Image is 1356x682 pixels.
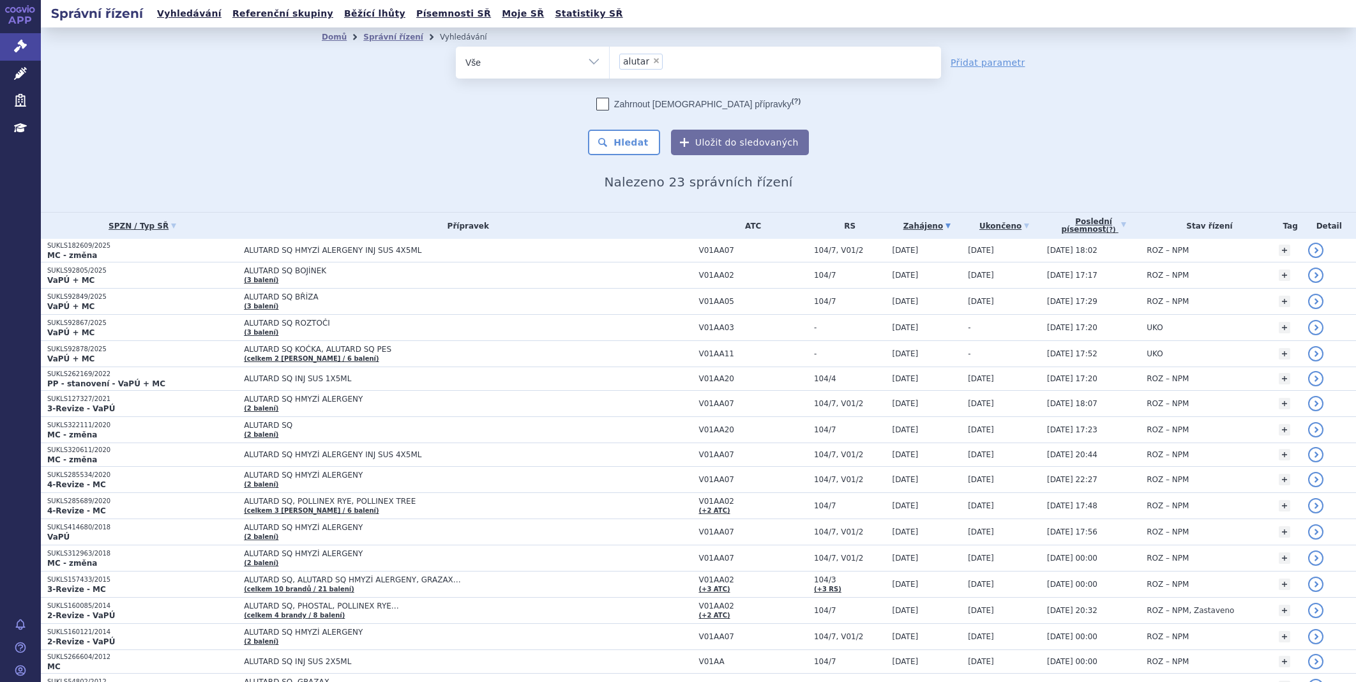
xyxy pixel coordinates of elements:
[47,430,97,439] strong: MC - změna
[244,345,563,354] span: ALUTARD SQ KOČKA, ALUTARD SQ PES
[237,213,692,239] th: Přípravek
[244,523,563,532] span: ALUTARD SQ HMYZÍ ALERGENY
[814,349,886,358] span: -
[1308,577,1323,592] a: detail
[1147,246,1189,255] span: ROZ – NPM
[1147,657,1189,666] span: ROZ – NPM
[47,506,106,515] strong: 4-Revize - MC
[893,374,919,383] span: [DATE]
[1308,498,1323,513] a: detail
[1047,475,1097,484] span: [DATE] 22:27
[698,297,808,306] span: V01AA05
[1308,371,1323,386] a: detail
[968,450,994,459] span: [DATE]
[698,450,808,459] span: V01AA07
[623,57,649,66] span: alutar
[1279,373,1290,384] a: +
[1279,552,1290,564] a: +
[698,612,730,619] a: (+2 ATC)
[1279,322,1290,333] a: +
[698,425,808,434] span: V01AA20
[1147,554,1189,563] span: ROZ – NPM
[1279,269,1290,281] a: +
[244,628,563,637] span: ALUTARD SQ HMYZÍ ALERGENY
[47,497,237,506] p: SUKLS285689/2020
[698,399,808,408] span: V01AA07
[47,379,165,388] strong: PP - stanovení - VaPÚ + MC
[412,5,495,22] a: Písemnosti SŘ
[814,554,886,563] span: 104/7, V01/2
[893,246,919,255] span: [DATE]
[814,297,886,306] span: 104/7
[1308,294,1323,309] a: detail
[698,554,808,563] span: V01AA07
[244,319,563,328] span: ALUTARD SQ ROZTOČI
[1279,424,1290,436] a: +
[244,292,563,301] span: ALUTARD SQ BŘÍZA
[814,246,886,255] span: 104/7, V01/2
[1147,580,1189,589] span: ROZ – NPM
[1308,346,1323,361] a: detail
[498,5,548,22] a: Moje SŘ
[968,425,994,434] span: [DATE]
[47,328,94,337] strong: VaPÚ + MC
[1147,475,1189,484] span: ROZ – NPM
[596,98,801,110] label: Zahrnout [DEMOGRAPHIC_DATA] přípravky
[363,33,423,42] a: Správní řízení
[47,404,115,413] strong: 3-Revize - VaPÚ
[968,475,994,484] span: [DATE]
[244,657,563,666] span: ALUTARD SQ INJ SUS 2X5ML
[47,266,237,275] p: SUKLS92805/2025
[968,349,970,358] span: -
[244,329,278,336] a: (3 balení)
[1147,632,1189,641] span: ROZ – NPM
[893,580,919,589] span: [DATE]
[47,662,61,671] strong: MC
[1279,526,1290,538] a: +
[814,399,886,408] span: 104/7, V01/2
[968,217,1041,235] a: Ukončeno
[893,501,919,510] span: [DATE]
[244,246,563,255] span: ALUTARD SQ HMYZÍ ALERGENY INJ SUS 4X5ML
[1279,656,1290,667] a: +
[968,527,994,536] span: [DATE]
[244,471,563,480] span: ALUTARD SQ HMYZÍ ALERGENY
[893,271,919,280] span: [DATE]
[1302,213,1356,239] th: Detail
[698,271,808,280] span: V01AA02
[893,450,919,459] span: [DATE]
[244,549,563,558] span: ALUTARD SQ HMYZÍ ALERGENY
[47,575,237,584] p: SUKLS157433/2015
[244,374,563,383] span: ALUTARD SQ INJ SUS 1X5ML
[322,33,347,42] a: Domů
[1147,606,1234,615] span: ROZ – NPM, Zastaveno
[1047,399,1097,408] span: [DATE] 18:07
[1272,213,1302,239] th: Tag
[244,586,354,593] a: (celkem 10 brandů / 21 balení)
[41,4,153,22] h2: Správní řízení
[1279,296,1290,307] a: +
[1047,657,1097,666] span: [DATE] 00:00
[1147,527,1189,536] span: ROZ – NPM
[244,395,563,404] span: ALUTARD SQ HMYZÍ ALERGENY
[47,345,237,354] p: SUKLS92878/2025
[814,586,841,593] a: (+3 RS)
[47,559,97,568] strong: MC - změna
[1308,654,1323,669] a: detail
[47,602,237,610] p: SUKLS160085/2014
[1047,374,1097,383] span: [DATE] 17:20
[1147,425,1189,434] span: ROZ – NPM
[698,632,808,641] span: V01AA07
[47,455,97,464] strong: MC - změna
[968,554,994,563] span: [DATE]
[698,507,730,514] a: (+2 ATC)
[229,5,337,22] a: Referenční skupiny
[893,323,919,332] span: [DATE]
[1047,501,1097,510] span: [DATE] 17:48
[814,271,886,280] span: 104/7
[1279,449,1290,460] a: +
[698,586,730,593] a: (+3 ATC)
[698,602,808,610] span: V01AA02
[244,355,379,362] a: (celkem 2 [PERSON_NAME] / 6 balení)
[814,323,886,332] span: -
